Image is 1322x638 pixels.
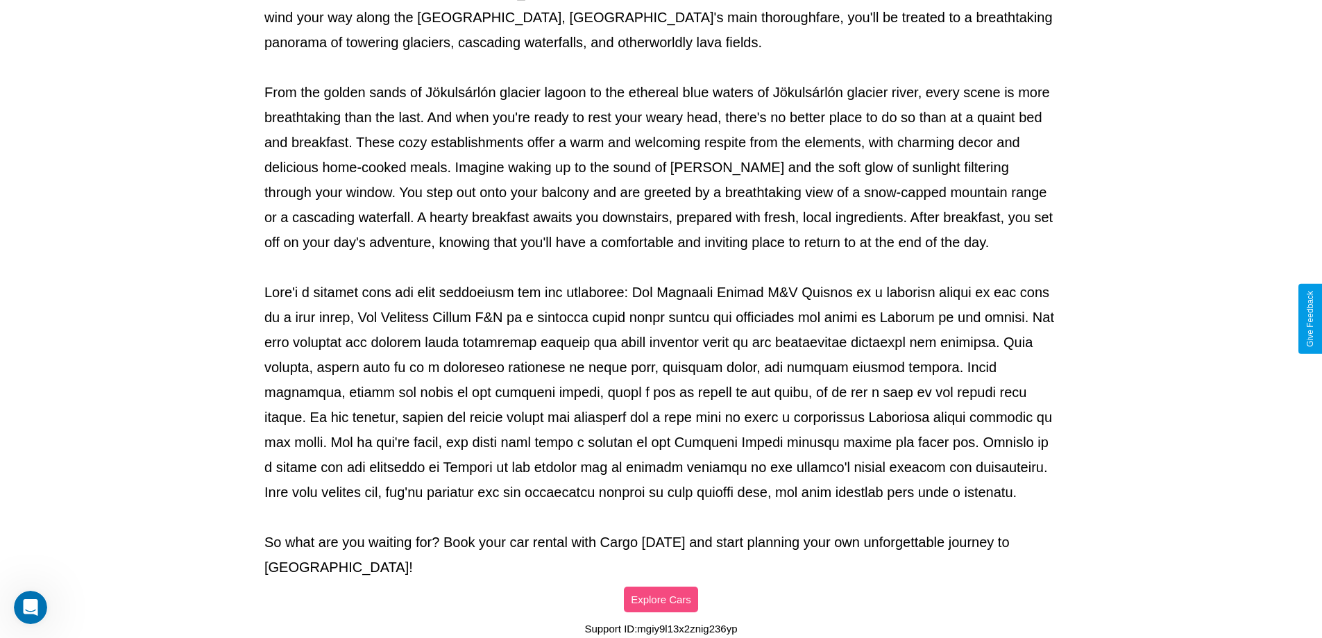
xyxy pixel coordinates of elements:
[1305,291,1315,347] div: Give Feedback
[14,591,47,624] iframe: Intercom live chat
[624,587,698,612] button: Explore Cars
[584,619,737,638] p: Support ID: mgiy9l13x2znig236yp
